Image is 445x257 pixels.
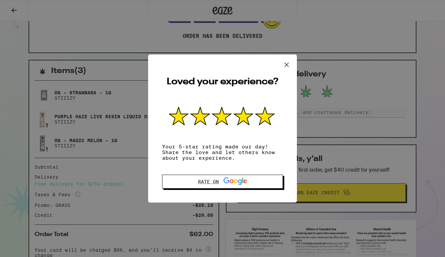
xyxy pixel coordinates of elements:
div: Rate on [198,177,247,186]
span: Hi. Need any help? [4,5,48,10]
p: Your 5-star rating made our day! Share the love and let others know about your experience. [162,144,283,161]
button: Rate on [162,175,283,189]
h2: Loved your experience? [162,75,283,88]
